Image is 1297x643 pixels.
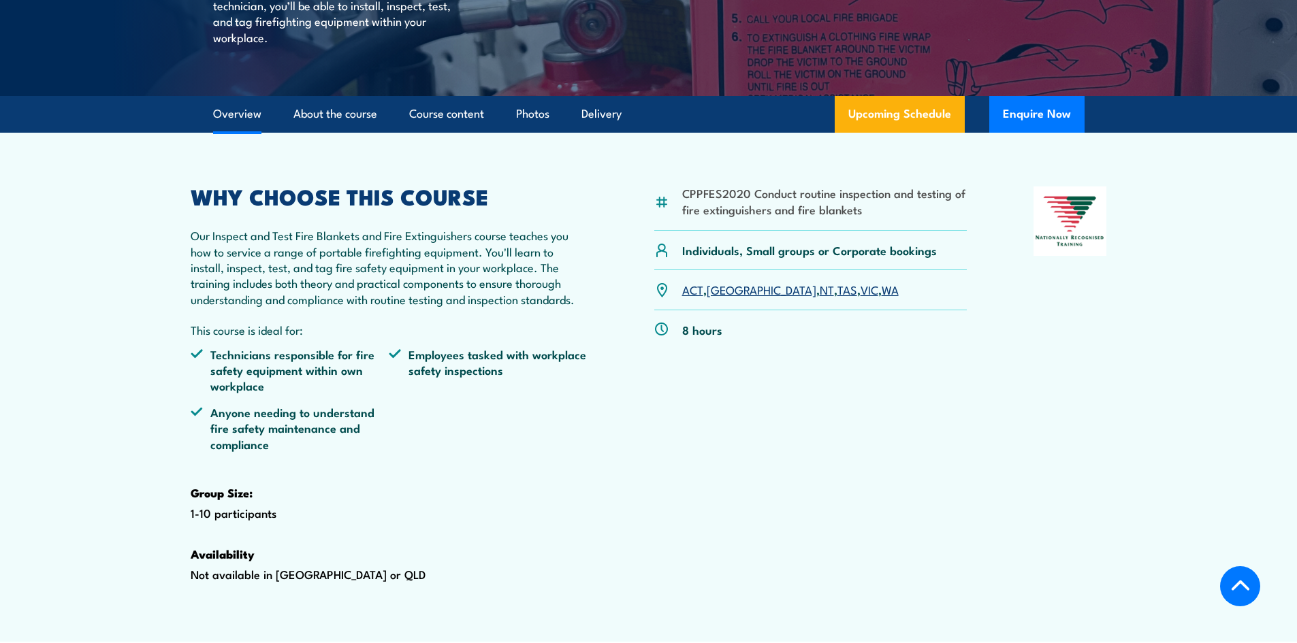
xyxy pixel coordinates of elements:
[820,281,834,297] a: NT
[581,96,622,132] a: Delivery
[409,96,484,132] a: Course content
[682,322,722,337] p: 8 hours
[682,242,937,258] p: Individuals, Small groups or Corporate bookings
[989,96,1085,133] button: Enquire Now
[682,282,899,297] p: , , , , ,
[682,185,967,217] li: CPPFES2020 Conduct routine inspection and testing of fire extinguishers and fire blankets
[213,96,261,132] a: Overview
[191,346,389,394] li: Technicians responsible for fire safety equipment within own workplace
[191,322,588,337] p: This course is ideal for:
[191,545,255,563] strong: Availability
[191,404,389,452] li: Anyone needing to understand fire safety maintenance and compliance
[191,186,588,625] div: 1-10 participants Not available in [GEOGRAPHIC_DATA] or QLD
[837,281,857,297] a: TAS
[861,281,878,297] a: VIC
[389,346,588,394] li: Employees tasked with workplace safety inspections
[707,281,816,297] a: [GEOGRAPHIC_DATA]
[835,96,965,133] a: Upcoming Schedule
[1034,186,1107,256] img: Nationally Recognised Training logo.
[191,227,588,307] p: Our Inspect and Test Fire Blankets and Fire Extinguishers course teaches you how to service a ran...
[516,96,549,132] a: Photos
[191,186,588,205] h2: WHY CHOOSE THIS COURSE
[191,484,253,501] strong: Group Size:
[293,96,377,132] a: About the course
[882,281,899,297] a: WA
[682,281,703,297] a: ACT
